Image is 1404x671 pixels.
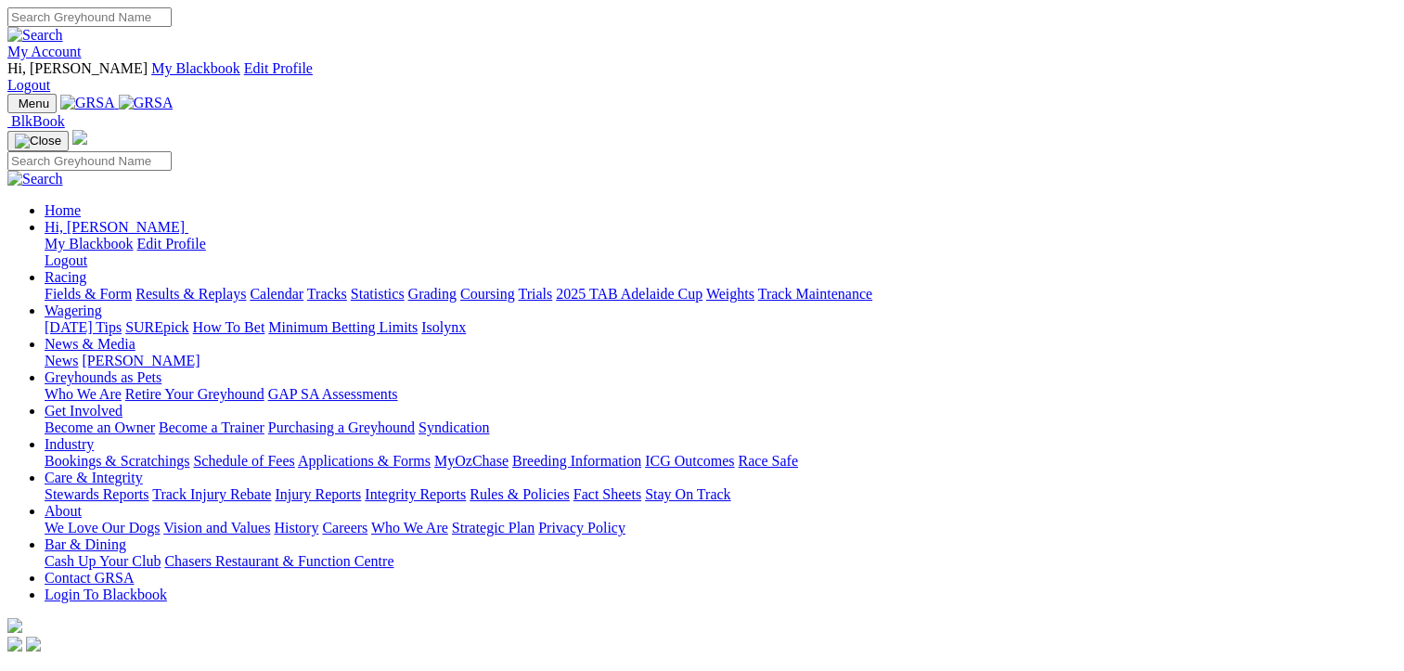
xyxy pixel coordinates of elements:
[45,286,132,302] a: Fields & Form
[45,202,81,218] a: Home
[11,113,65,129] span: BlkBook
[163,520,270,536] a: Vision and Values
[45,520,160,536] a: We Love Our Dogs
[45,486,1397,503] div: Care & Integrity
[137,236,206,252] a: Edit Profile
[45,403,122,419] a: Get Involved
[512,453,641,469] a: Breeding Information
[45,252,87,268] a: Logout
[152,486,271,502] a: Track Injury Rebate
[45,353,1397,369] div: News & Media
[556,286,702,302] a: 2025 TAB Adelaide Cup
[460,286,515,302] a: Coursing
[7,44,82,59] a: My Account
[7,131,69,151] button: Toggle navigation
[758,286,872,302] a: Track Maintenance
[452,520,535,536] a: Strategic Plan
[645,453,734,469] a: ICG Outcomes
[45,219,188,235] a: Hi, [PERSON_NAME]
[45,386,1397,403] div: Greyhounds as Pets
[125,319,188,335] a: SUREpick
[322,520,367,536] a: Careers
[45,386,122,402] a: Who We Are
[408,286,457,302] a: Grading
[45,336,135,352] a: News & Media
[45,470,143,485] a: Care & Integrity
[151,60,240,76] a: My Blackbook
[434,453,509,469] a: MyOzChase
[7,60,1397,94] div: My Account
[421,319,466,335] a: Isolynx
[7,94,57,113] button: Toggle navigation
[45,587,167,602] a: Login To Blackbook
[45,520,1397,536] div: About
[7,171,63,187] img: Search
[7,618,22,633] img: logo-grsa-white.png
[45,436,94,452] a: Industry
[45,503,82,519] a: About
[7,77,50,93] a: Logout
[7,27,63,44] img: Search
[645,486,730,502] a: Stay On Track
[45,353,78,368] a: News
[275,486,361,502] a: Injury Reports
[45,319,122,335] a: [DATE] Tips
[706,286,754,302] a: Weights
[164,553,393,569] a: Chasers Restaurant & Function Centre
[45,536,126,552] a: Bar & Dining
[45,453,1397,470] div: Industry
[45,553,161,569] a: Cash Up Your Club
[419,419,489,435] a: Syndication
[45,419,155,435] a: Become an Owner
[7,637,22,652] img: facebook.svg
[250,286,303,302] a: Calendar
[538,520,625,536] a: Privacy Policy
[371,520,448,536] a: Who We Are
[45,236,1397,269] div: Hi, [PERSON_NAME]
[45,553,1397,570] div: Bar & Dining
[159,419,264,435] a: Become a Trainer
[470,486,570,502] a: Rules & Policies
[45,219,185,235] span: Hi, [PERSON_NAME]
[45,570,134,586] a: Contact GRSA
[125,386,264,402] a: Retire Your Greyhound
[244,60,313,76] a: Edit Profile
[45,453,189,469] a: Bookings & Scratchings
[72,130,87,145] img: logo-grsa-white.png
[45,303,102,318] a: Wagering
[45,486,148,502] a: Stewards Reports
[518,286,552,302] a: Trials
[573,486,641,502] a: Fact Sheets
[298,453,431,469] a: Applications & Forms
[15,134,61,148] img: Close
[7,60,148,76] span: Hi, [PERSON_NAME]
[82,353,200,368] a: [PERSON_NAME]
[45,419,1397,436] div: Get Involved
[193,319,265,335] a: How To Bet
[268,419,415,435] a: Purchasing a Greyhound
[7,151,172,171] input: Search
[45,236,134,252] a: My Blackbook
[7,7,172,27] input: Search
[45,286,1397,303] div: Racing
[193,453,294,469] a: Schedule of Fees
[351,286,405,302] a: Statistics
[45,319,1397,336] div: Wagering
[7,113,65,129] a: BlkBook
[307,286,347,302] a: Tracks
[268,386,398,402] a: GAP SA Assessments
[268,319,418,335] a: Minimum Betting Limits
[365,486,466,502] a: Integrity Reports
[119,95,174,111] img: GRSA
[26,637,41,652] img: twitter.svg
[19,97,49,110] span: Menu
[274,520,318,536] a: History
[135,286,246,302] a: Results & Replays
[738,453,797,469] a: Race Safe
[60,95,115,111] img: GRSA
[45,269,86,285] a: Racing
[45,369,161,385] a: Greyhounds as Pets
